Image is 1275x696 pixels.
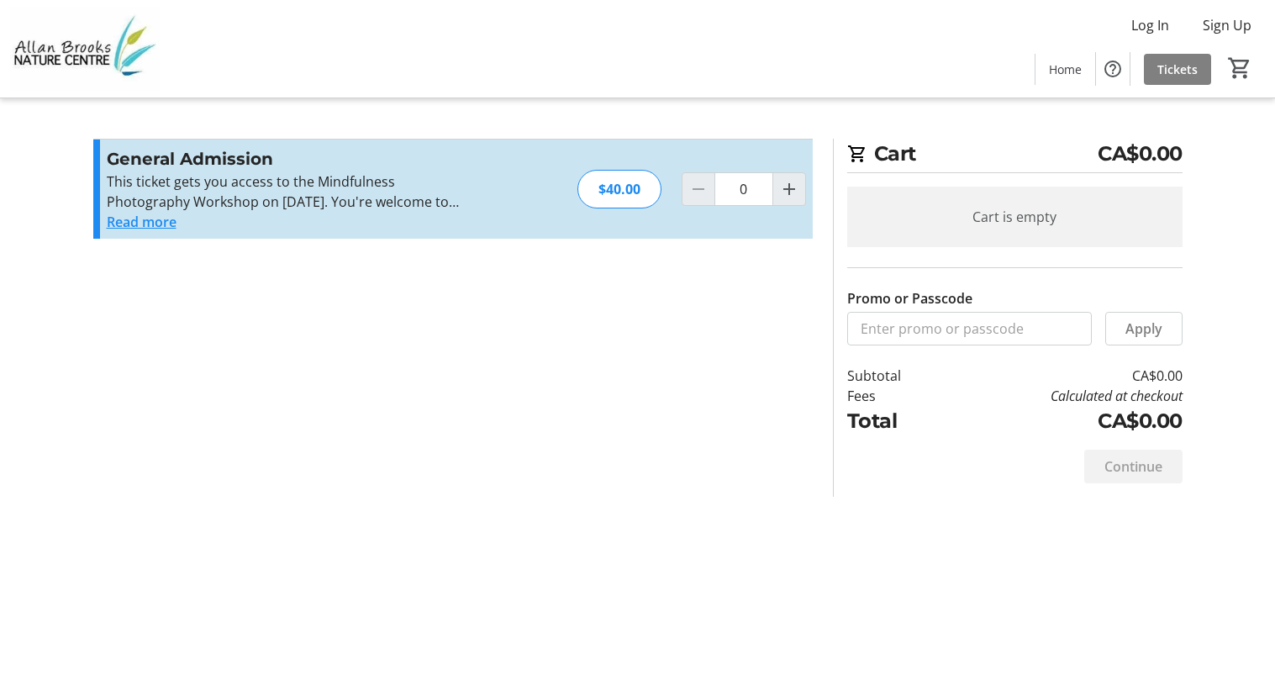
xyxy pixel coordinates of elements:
td: Fees [847,386,945,406]
a: Tickets [1144,54,1211,85]
a: Home [1035,54,1095,85]
td: CA$0.00 [944,406,1182,436]
button: Increment by one [773,173,805,205]
img: Allan Brooks Nature Centre's Logo [10,7,160,91]
span: Tickets [1157,61,1198,78]
td: Subtotal [847,366,945,386]
span: Home [1049,61,1082,78]
span: Sign Up [1203,15,1251,35]
label: Promo or Passcode [847,288,972,308]
h2: Cart [847,139,1183,173]
span: Apply [1125,319,1162,339]
td: CA$0.00 [944,366,1182,386]
button: Apply [1105,312,1183,345]
button: Help [1096,52,1130,86]
p: This ticket gets you access to the Mindfulness Photography Workshop on [DATE]. You're welcome to ... [107,171,474,212]
div: $40.00 [577,170,661,208]
input: Enter promo or passcode [847,312,1092,345]
button: Sign Up [1189,12,1265,39]
h3: General Admission [107,146,474,171]
input: General Admission Quantity [714,172,773,206]
button: Read more [107,212,176,232]
button: Log In [1118,12,1183,39]
td: Total [847,406,945,436]
td: Calculated at checkout [944,386,1182,406]
button: Cart [1225,53,1255,83]
span: Log In [1131,15,1169,35]
span: CA$0.00 [1098,139,1183,169]
div: Cart is empty [847,187,1183,247]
